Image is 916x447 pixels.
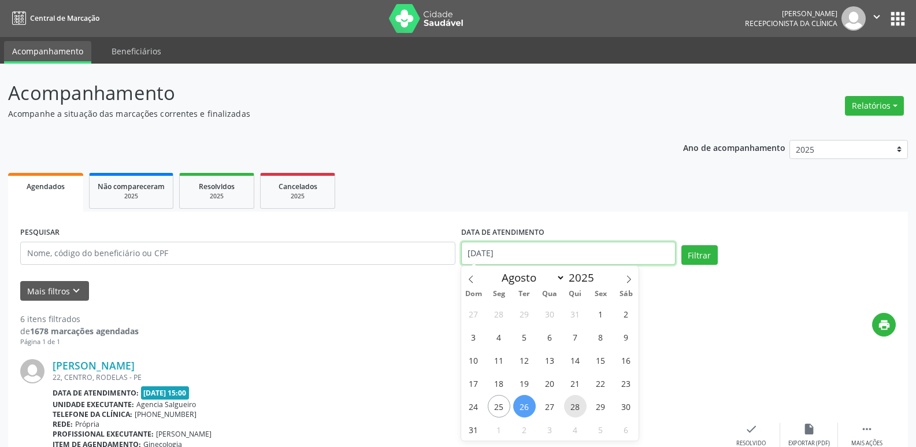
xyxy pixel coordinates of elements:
[562,290,588,298] span: Qui
[745,9,837,19] div: [PERSON_NAME]
[53,372,722,382] div: 22, CENTRO, RODELAS - PE
[861,423,873,435] i: 
[513,349,536,371] span: Agosto 12, 2025
[488,395,510,418] span: Agosto 25, 2025
[539,326,561,348] span: Agosto 6, 2025
[98,182,165,191] span: Não compareceram
[156,429,212,439] span: [PERSON_NAME]
[53,400,134,409] b: Unidade executante:
[513,326,536,348] span: Agosto 5, 2025
[564,349,587,371] span: Agosto 14, 2025
[615,302,637,325] span: Agosto 2, 2025
[20,359,44,383] img: img
[20,337,139,347] div: Página 1 de 1
[488,326,510,348] span: Agosto 4, 2025
[462,302,485,325] span: Julho 27, 2025
[136,400,196,409] span: Agencia Salgueiro
[870,10,883,23] i: 
[20,325,139,337] div: de
[269,192,327,201] div: 2025
[615,372,637,394] span: Agosto 23, 2025
[803,423,815,435] i: insert_drive_file
[745,19,837,28] span: Recepcionista da clínica
[462,418,485,441] span: Agosto 31, 2025
[589,395,612,418] span: Agosto 29, 2025
[513,372,536,394] span: Agosto 19, 2025
[589,418,612,441] span: Setembro 5, 2025
[681,245,718,265] button: Filtrar
[488,349,510,371] span: Agosto 11, 2025
[488,302,510,325] span: Julho 28, 2025
[27,182,65,191] span: Agendados
[8,9,99,28] a: Central de Marcação
[615,418,637,441] span: Setembro 6, 2025
[103,41,169,61] a: Beneficiários
[683,140,785,154] p: Ano de acompanhamento
[8,108,638,120] p: Acompanhe a situação das marcações correntes e finalizadas
[53,429,154,439] b: Profissional executante:
[486,290,511,298] span: Seg
[8,79,638,108] p: Acompanhamento
[539,395,561,418] span: Agosto 27, 2025
[462,326,485,348] span: Agosto 3, 2025
[564,418,587,441] span: Setembro 4, 2025
[488,418,510,441] span: Setembro 1, 2025
[589,326,612,348] span: Agosto 8, 2025
[539,418,561,441] span: Setembro 3, 2025
[615,349,637,371] span: Agosto 16, 2025
[537,290,562,298] span: Qua
[4,41,91,64] a: Acompanhamento
[20,313,139,325] div: 6 itens filtrados
[613,290,639,298] span: Sáb
[199,182,235,191] span: Resolvidos
[53,409,132,419] b: Telefone da clínica:
[20,224,60,242] label: PESQUISAR
[565,270,603,285] input: Year
[462,395,485,418] span: Agosto 24, 2025
[462,349,485,371] span: Agosto 10, 2025
[513,302,536,325] span: Julho 29, 2025
[141,386,190,400] span: [DATE] 15:00
[513,418,536,441] span: Setembro 2, 2025
[488,372,510,394] span: Agosto 18, 2025
[564,395,587,418] span: Agosto 28, 2025
[564,302,587,325] span: Julho 31, 2025
[53,419,73,429] b: Rede:
[539,349,561,371] span: Agosto 13, 2025
[866,6,888,31] button: 
[98,192,165,201] div: 2025
[188,192,246,201] div: 2025
[462,372,485,394] span: Agosto 17, 2025
[496,269,566,286] select: Month
[564,372,587,394] span: Agosto 21, 2025
[513,395,536,418] span: Agosto 26, 2025
[564,326,587,348] span: Agosto 7, 2025
[75,419,99,429] span: Própria
[30,326,139,337] strong: 1678 marcações agendadas
[20,242,455,265] input: Nome, código do beneficiário ou CPF
[70,285,83,297] i: keyboard_arrow_down
[845,96,904,116] button: Relatórios
[888,9,908,29] button: apps
[615,395,637,418] span: Agosto 30, 2025
[20,281,89,301] button: Mais filtroskeyboard_arrow_down
[539,372,561,394] span: Agosto 20, 2025
[745,423,758,435] i: check
[589,302,612,325] span: Agosto 1, 2025
[872,313,896,337] button: print
[461,290,487,298] span: Dom
[615,326,637,348] span: Agosto 9, 2025
[539,302,561,325] span: Julho 30, 2025
[589,349,612,371] span: Agosto 15, 2025
[588,290,613,298] span: Sex
[461,224,544,242] label: DATA DE ATENDIMENTO
[878,319,891,331] i: print
[53,359,135,372] a: [PERSON_NAME]
[279,182,317,191] span: Cancelados
[53,388,139,398] b: Data de atendimento:
[511,290,537,298] span: Ter
[30,13,99,23] span: Central de Marcação
[461,242,676,265] input: Selecione um intervalo
[135,409,196,419] span: [PHONE_NUMBER]
[841,6,866,31] img: img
